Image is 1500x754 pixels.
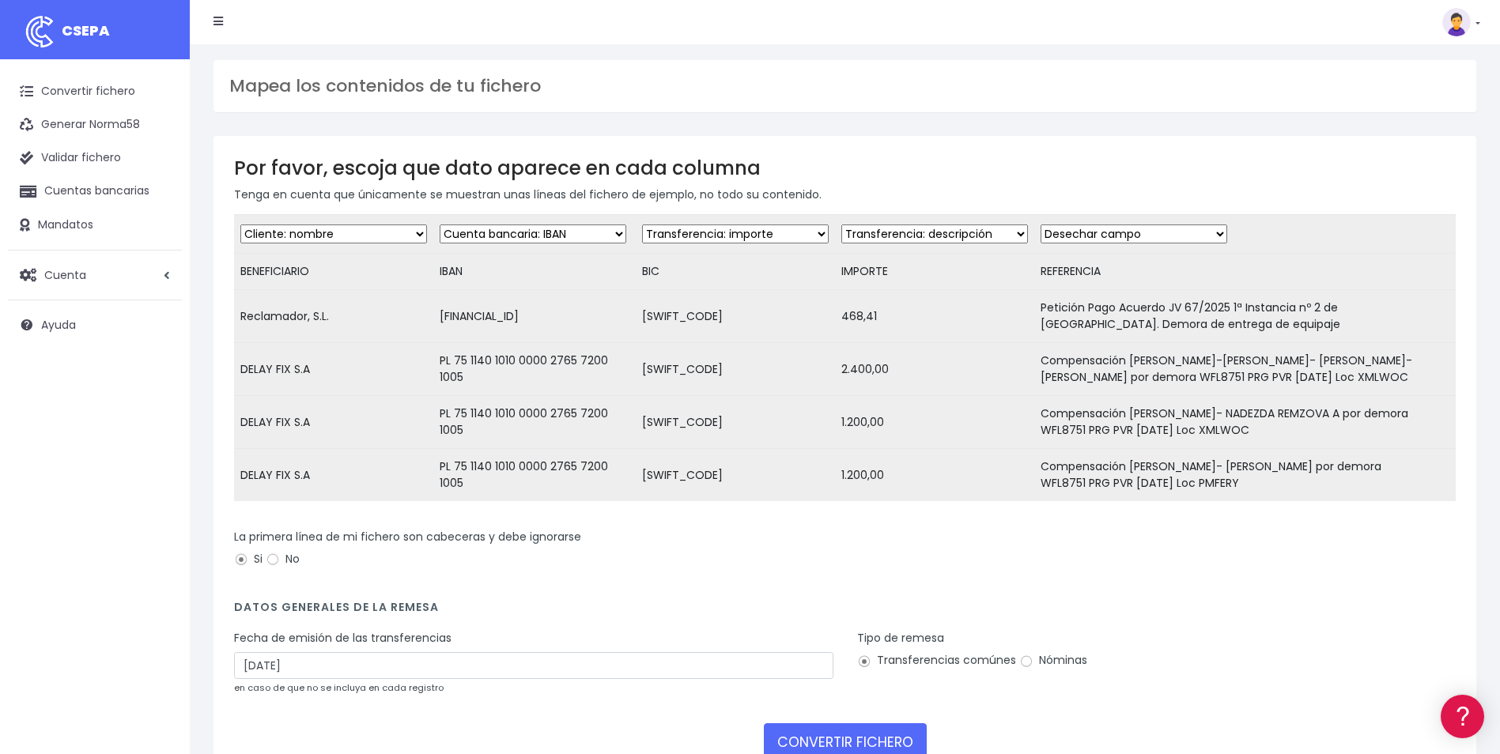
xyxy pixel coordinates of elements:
[16,224,300,249] a: Problemas habituales
[234,290,433,343] td: Reclamador, S.L.
[636,254,835,290] td: BIC
[8,75,182,108] a: Convertir fichero
[433,343,636,396] td: PL 75 1140 1010 0000 2765 7200 1005
[234,601,1456,622] h4: Datos generales de la remesa
[835,396,1034,449] td: 1.200,00
[1034,396,1456,449] td: Compensación [PERSON_NAME]- NADEZDA REMZOVA A por demora WFL8751 PRG PVR [DATE] Loc XMLWOC
[8,141,182,175] a: Validar fichero
[857,652,1016,669] label: Transferencias comúnes
[16,249,300,273] a: Videotutoriales
[234,630,452,647] label: Fecha de emisión de las transferencias
[8,258,182,292] a: Cuenta
[636,396,835,449] td: [SWIFT_CODE]
[234,396,433,449] td: DELAY FIX S.A
[857,630,944,647] label: Tipo de remesa
[20,12,59,51] img: logo
[1034,254,1456,290] td: REFERENCIA
[16,339,300,364] a: General
[636,449,835,502] td: [SWIFT_CODE]
[234,449,433,502] td: DELAY FIX S.A
[835,254,1034,290] td: IMPORTE
[234,186,1456,203] p: Tenga en cuenta que únicamente se muestran unas líneas del fichero de ejemplo, no todo su contenido.
[16,200,300,224] a: Formatos
[835,290,1034,343] td: 468,41
[44,266,86,282] span: Cuenta
[636,343,835,396] td: [SWIFT_CODE]
[636,290,835,343] td: [SWIFT_CODE]
[1034,343,1456,396] td: Compensación [PERSON_NAME]-[PERSON_NAME]- [PERSON_NAME]- [PERSON_NAME] por demora WFL8751 PRG PVR...
[16,110,300,125] div: Información general
[835,343,1034,396] td: 2.400,00
[16,175,300,190] div: Convertir ficheros
[1034,449,1456,502] td: Compensación [PERSON_NAME]- [PERSON_NAME] por demora WFL8751 PRG PVR [DATE] Loc PMFERY
[217,455,304,470] a: POWERED BY ENCHANT
[8,108,182,141] a: Generar Norma58
[41,317,76,333] span: Ayuda
[234,343,433,396] td: DELAY FIX S.A
[16,273,300,298] a: Perfiles de empresas
[1442,8,1471,36] img: profile
[234,551,263,567] label: Si
[433,396,636,449] td: PL 75 1140 1010 0000 2765 7200 1005
[8,308,182,341] a: Ayuda
[266,551,300,567] label: No
[16,314,300,329] div: Facturación
[62,21,110,40] span: CSEPA
[234,529,581,545] label: La primera línea de mi fichero son cabeceras y debe ignorarse
[234,254,433,290] td: BENEFICIARIO
[16,404,300,428] a: API
[8,175,182,208] a: Cuentas bancarias
[433,290,636,343] td: [FINANCIAL_ID]
[835,449,1034,502] td: 1.200,00
[8,209,182,242] a: Mandatos
[229,76,1460,96] h3: Mapea los contenidos de tu fichero
[1034,290,1456,343] td: Petición Pago Acuerdo JV 67/2025 1ª Instancia nº 2 de [GEOGRAPHIC_DATA]. Demora de entrega de equ...
[16,379,300,394] div: Programadores
[16,423,300,451] button: Contáctanos
[433,254,636,290] td: IBAN
[234,681,444,694] small: en caso de que no se incluya en cada registro
[234,156,1456,179] h3: Por favor, escoja que dato aparece en cada columna
[16,134,300,159] a: Información general
[433,449,636,502] td: PL 75 1140 1010 0000 2765 7200 1005
[1019,652,1087,669] label: Nóminas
